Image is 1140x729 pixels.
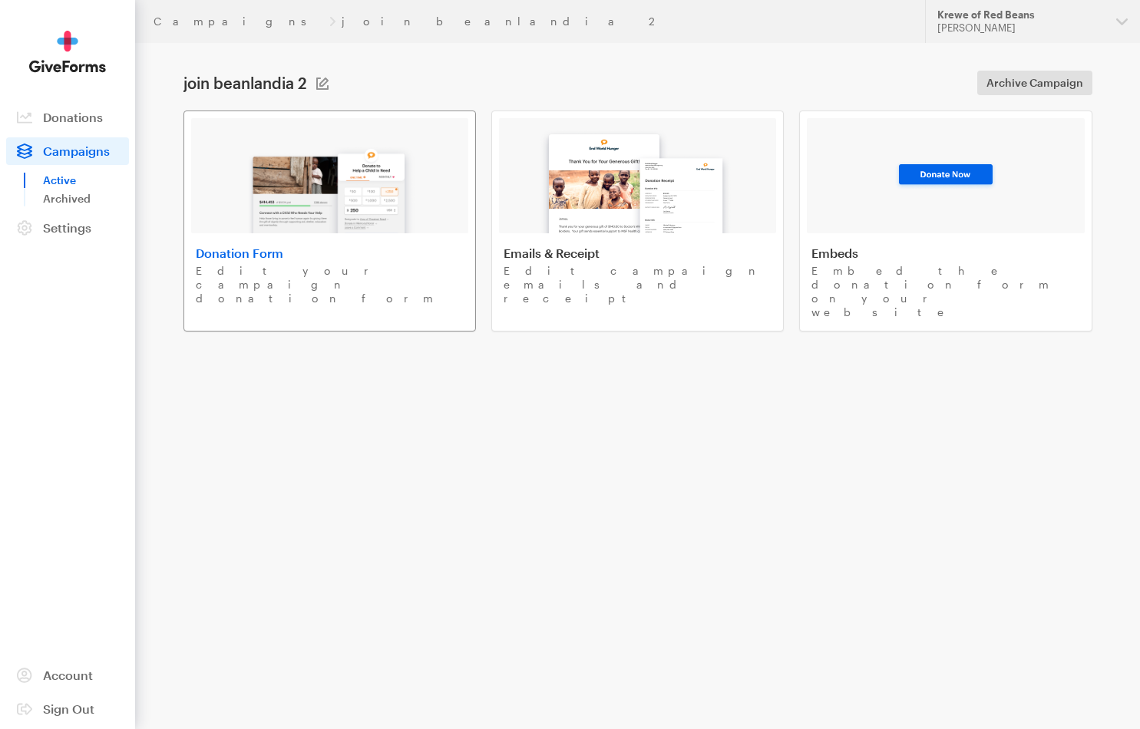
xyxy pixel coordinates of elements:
[811,264,1079,319] p: Embed the donation form on your website
[504,246,772,261] h4: Emails & Receipt
[240,135,419,233] img: image-1-0e7e33c2fa879c29fc43b57e5885c2c5006ac2607a1de4641c4880897d5e5c7f.png
[937,8,1104,21] div: Krewe of Red Beans
[977,71,1092,95] a: Archive Campaign
[491,111,784,332] a: Emails & Receipt Edit campaign emails and receipt
[504,264,772,305] p: Edit campaign emails and receipt
[43,110,103,124] span: Donations
[183,111,476,332] a: Donation Form Edit your campaign donation form
[196,264,464,305] p: Edit your campaign donation form
[342,15,659,28] a: join beanlandia 2
[29,31,106,73] img: GiveForms
[799,111,1092,332] a: Embeds Embed the donation form on your website
[894,160,998,191] img: image-3-93ee28eb8bf338fe015091468080e1db9f51356d23dce784fdc61914b1599f14.png
[937,21,1104,35] div: [PERSON_NAME]
[986,74,1083,92] span: Archive Campaign
[43,220,91,235] span: Settings
[196,246,464,261] h4: Donation Form
[43,143,110,158] span: Campaigns
[43,190,129,208] a: Archived
[154,15,323,28] a: Campaigns
[534,120,741,233] img: image-2-08a39f98273254a5d313507113ca8761204b64a72fdaab3e68b0fc5d6b16bc50.png
[6,137,129,165] a: Campaigns
[6,104,129,131] a: Donations
[811,246,1079,261] h4: Embeds
[183,74,307,92] h1: join beanlandia 2
[43,171,129,190] a: Active
[6,214,129,242] a: Settings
